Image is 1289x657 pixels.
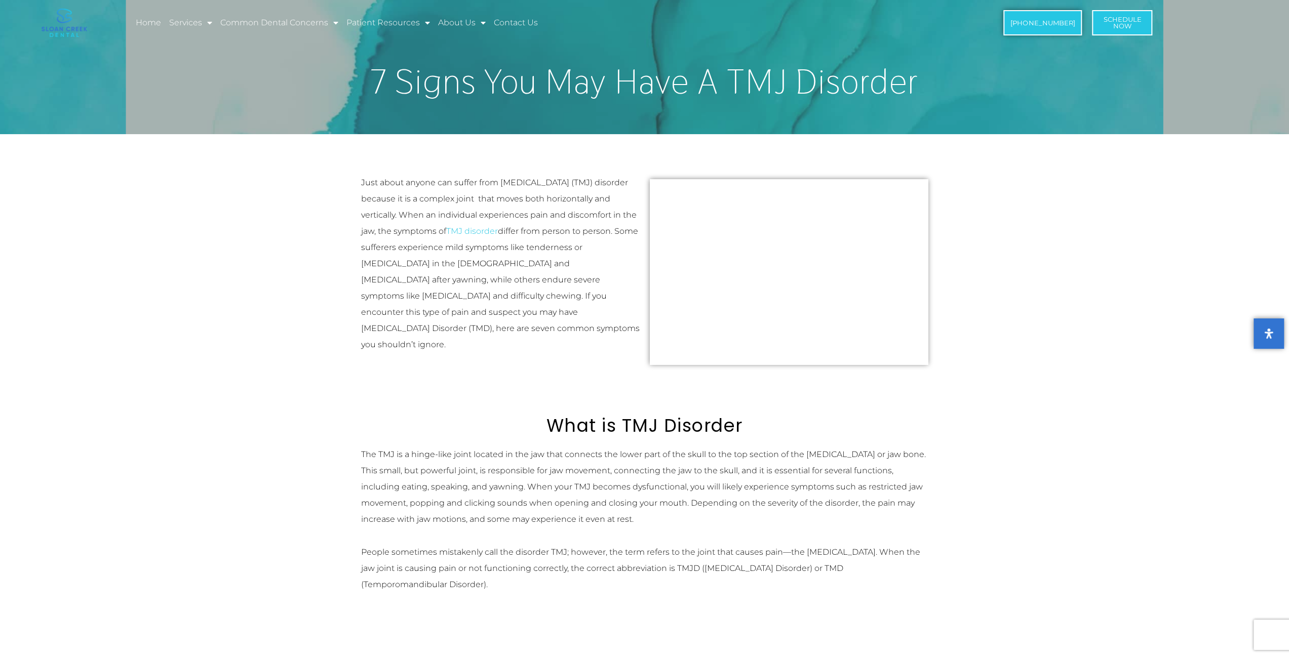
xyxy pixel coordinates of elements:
[1103,16,1141,29] span: Schedule Now
[361,175,640,353] p: Just about anyone can suffer from [MEDICAL_DATA] (TMJ) disorder because it is a complex joint tha...
[361,446,928,527] p: The TMJ is a hinge-like joint located in the jaw that connects the lower part of the skull to the...
[345,11,432,34] a: Patient Resources
[437,11,487,34] a: About Us
[361,415,928,436] h2: What is TMJ Disorder
[361,544,928,593] p: People sometimes mistakenly call the disorder TMJ; however, the term refers to the joint that cau...
[134,11,163,34] a: Home
[1254,318,1284,349] button: Open Accessibility Panel
[446,226,498,236] a: TMJ disorder
[42,9,87,37] img: logo
[168,11,214,34] a: Services
[492,11,539,34] a: Contact Us
[1092,10,1152,35] a: ScheduleNow
[1003,10,1082,35] a: [PHONE_NUMBER]
[219,11,340,34] a: Common Dental Concerns
[134,11,889,34] nav: Menu
[1010,20,1075,26] span: [PHONE_NUMBER]
[361,64,928,99] h1: 7 Signs You May Have A TMJ Disorder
